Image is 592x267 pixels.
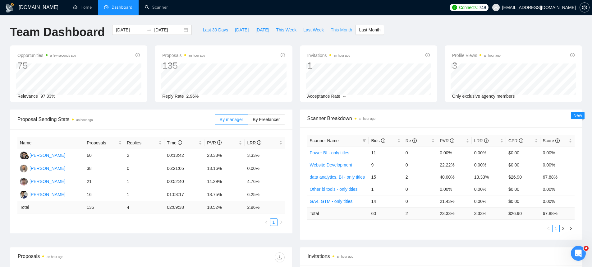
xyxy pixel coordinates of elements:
td: $ 26.90 [506,207,540,219]
button: right [278,218,285,226]
td: 2 [124,149,164,162]
span: info-circle [217,140,222,145]
div: 3 [452,60,501,72]
td: 0.00% [472,195,506,207]
span: left [547,227,550,230]
td: 2.96 % [245,201,285,213]
span: info-circle [484,138,489,143]
span: dashboard [104,5,108,9]
time: an hour ago [47,255,63,259]
span: Time [167,140,182,145]
td: 23.33 % [437,207,471,219]
td: 3.33 % [472,207,506,219]
td: 16 [84,188,124,201]
a: MS[PERSON_NAME] [20,179,65,184]
td: 6.25% [245,188,285,201]
td: 4 [124,201,164,213]
span: download [275,255,284,260]
span: Proposal Sending Stats [17,115,215,123]
span: By manager [220,117,243,122]
td: 14.29% [204,175,245,188]
td: 38 [84,162,124,175]
time: an hour ago [337,255,353,258]
a: data analytics, BI - only titles [310,175,365,180]
td: 2 [403,171,437,183]
time: an hour ago [484,54,500,57]
img: gigradar-bm.png [25,155,29,159]
span: info-circle [135,53,140,57]
td: 60 [369,207,403,219]
span: This Month [331,26,352,33]
div: [PERSON_NAME] [30,165,65,172]
td: 22.22% [437,159,471,171]
span: Invitations [307,52,350,59]
td: 18.52 % [204,201,245,213]
td: 01:08:17 [164,188,204,201]
time: a few seconds ago [50,54,76,57]
span: 2.96% [186,94,199,99]
a: Website Development [310,162,352,167]
td: 2 [403,207,437,219]
th: Replies [124,137,164,149]
td: 0 [124,162,164,175]
span: right [279,220,283,224]
span: PVR [440,138,454,143]
td: 02:09:38 [164,201,204,213]
td: 67.88 % [540,207,575,219]
span: user [494,5,498,10]
span: to [147,27,152,32]
span: right [569,227,573,230]
span: 4 [584,246,589,251]
a: 1 [553,225,559,232]
span: Last Month [359,26,380,33]
span: By Freelancer [253,117,280,122]
span: 749 [479,4,486,11]
button: This Month [327,25,356,35]
span: Proposals [87,139,117,146]
td: 0.00% [540,159,575,171]
li: Next Page [567,225,575,232]
span: info-circle [412,138,417,143]
td: 0.00% [437,183,471,195]
td: 21 [84,175,124,188]
button: [DATE] [252,25,273,35]
span: Score [543,138,560,143]
button: right [567,225,575,232]
td: 00:52:40 [164,175,204,188]
span: Scanner Name [310,138,339,143]
span: Relevance [17,94,38,99]
td: $0.00 [506,183,540,195]
button: left [545,225,552,232]
th: Proposals [84,137,124,149]
span: Profile Views [452,52,501,59]
span: info-circle [570,53,575,57]
td: 21.43% [437,195,471,207]
span: Last 30 Days [203,26,228,33]
td: 0.00% [472,159,506,171]
span: Opportunities [17,52,76,59]
td: 67.88% [540,171,575,183]
time: an hour ago [334,54,350,57]
span: info-circle [281,53,285,57]
div: [PERSON_NAME] [30,152,65,159]
span: PVR [207,140,222,145]
span: 97.33% [40,94,55,99]
td: 40.00% [437,171,471,183]
span: Bids [371,138,385,143]
td: 13.33% [472,171,506,183]
span: Scanner Breakdown [307,115,575,122]
span: setting [580,5,589,10]
span: filter [361,136,367,145]
div: [PERSON_NAME] [30,178,65,185]
a: AU[PERSON_NAME] [20,192,65,197]
button: Last 30 Days [199,25,232,35]
iframe: Intercom live chat [571,246,586,261]
a: IA[PERSON_NAME] [20,152,65,157]
span: info-circle [178,140,182,145]
td: 06:21:05 [164,162,204,175]
button: Last Week [300,25,327,35]
img: logo [5,3,15,13]
span: swap-right [147,27,152,32]
img: IA [20,152,28,159]
span: LRR [247,140,261,145]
